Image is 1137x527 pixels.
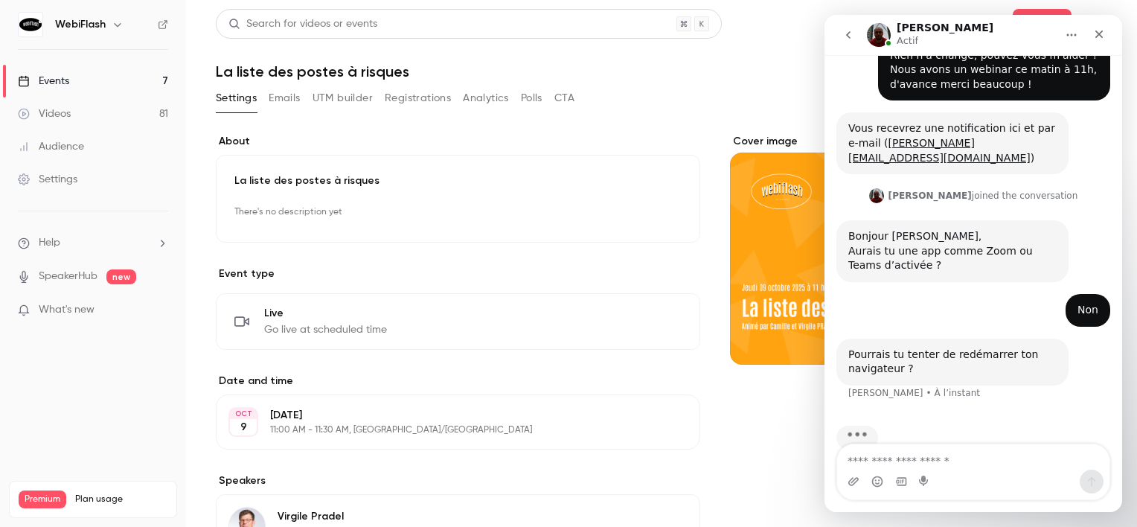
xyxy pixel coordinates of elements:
div: OCT [230,409,257,419]
p: La liste des postes à risques [234,173,682,188]
span: Live [264,306,387,321]
label: About [216,134,700,149]
p: 9 [240,420,247,435]
a: SpeakerHub [39,269,97,284]
h1: La liste des postes à risques [216,63,1107,80]
label: Speakers [216,473,700,488]
label: Cover image [730,134,1107,149]
span: Help [39,235,60,251]
div: Videos [18,106,71,121]
button: UTM builder [313,86,373,110]
section: Cover image [730,134,1107,365]
p: There's no description yet [234,200,682,224]
button: Registrations [385,86,451,110]
iframe: Intercom live chat [824,15,1122,512]
p: 11:00 AM - 11:30 AM, [GEOGRAPHIC_DATA]/[GEOGRAPHIC_DATA] [270,424,621,436]
div: Search for videos or events [228,16,377,32]
span: Plan usage [75,494,167,505]
span: What's new [39,302,95,318]
label: Date and time [216,374,700,389]
div: Audience [18,139,84,154]
button: Emails [269,86,300,110]
img: WebiFlash [19,13,42,36]
h6: WebiFlash [55,17,106,32]
span: Go live at scheduled time [264,322,387,337]
span: Premium [19,491,66,508]
p: [DATE] [270,408,621,423]
button: Share [1013,9,1072,39]
div: Events [18,74,69,89]
span: new [106,269,136,284]
button: Settings [216,86,257,110]
p: Event type [216,266,700,281]
div: Settings [18,172,77,187]
button: CTA [554,86,574,110]
li: help-dropdown-opener [18,235,168,251]
p: Virgile Pradel [278,509,344,524]
button: Analytics [463,86,509,110]
iframe: Noticeable Trigger [150,304,168,317]
button: Polls [521,86,542,110]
